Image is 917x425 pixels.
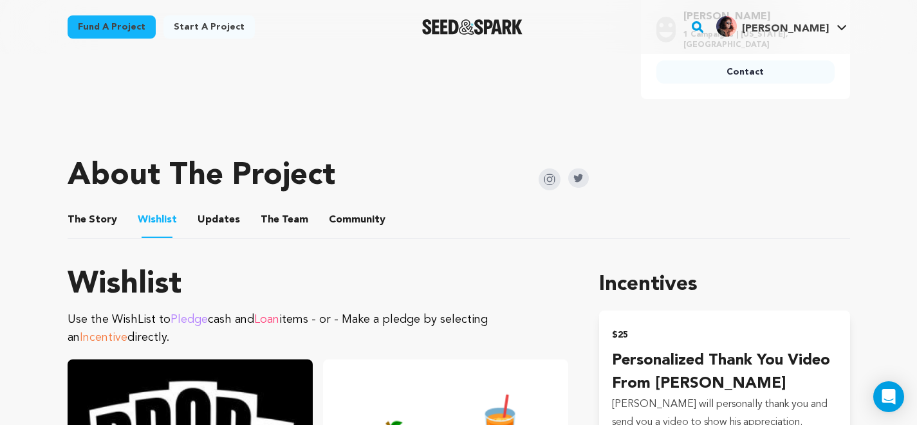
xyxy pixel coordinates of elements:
h4: Personalized thank you video from [PERSON_NAME] [612,349,837,395]
h1: Incentives [599,269,849,300]
span: Community [329,212,385,228]
img: Screen%20Shot%202020-10-15%20at%209.48.17%20AM.png [716,16,737,37]
span: Loan [254,314,279,325]
h2: $25 [612,326,837,344]
p: Use the WishList to cash and items - or - Make a pledge by selecting an directly. [68,311,569,347]
a: Seed&Spark Homepage [422,19,523,35]
img: Seed&Spark Twitter Icon [568,168,589,188]
span: Updates [198,212,240,228]
a: Contact [656,60,835,84]
span: The [261,212,279,228]
div: Open Intercom Messenger [873,381,904,412]
span: Incentive [80,332,127,343]
img: Seed&Spark Logo Dark Mode [422,19,523,35]
img: Seed&Spark Instagram Icon [539,168,560,190]
a: Grace H.'s Profile [714,14,849,37]
a: Start a project [163,15,255,39]
span: [PERSON_NAME] [742,24,829,34]
div: Grace H.'s Profile [716,16,829,37]
span: Wishlist [138,212,177,228]
a: Fund a project [68,15,156,39]
h1: About The Project [68,161,335,192]
span: Pledge [171,314,208,325]
span: Team [261,212,308,228]
span: Grace H.'s Profile [714,14,849,41]
h1: Wishlist [68,269,569,300]
span: Story [68,212,117,228]
span: The [68,212,86,228]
